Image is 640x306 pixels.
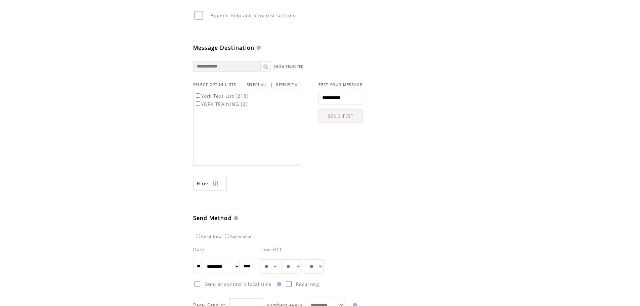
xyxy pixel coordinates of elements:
[193,247,205,253] span: Date
[196,101,200,106] input: YORK TRAINING (0)
[318,82,362,87] span: TEST YOUR MESSAGE
[318,110,363,123] a: SEND TEST
[195,93,249,99] label: York Text List (218)
[247,83,268,87] a: SELECT ALL
[296,281,319,287] span: Recurring
[196,93,200,98] input: York Text List (218)
[275,282,281,286] img: help.gif
[211,12,296,18] span: Append Help and Stop instructions
[276,83,302,87] a: DESELECT ALL
[193,176,227,191] a: Filter
[197,181,209,186] span: Show filters
[255,46,261,50] img: help.gif
[270,82,273,88] span: |
[205,281,272,287] span: Send at contact`s local time
[195,101,248,107] label: YORK TRAINING (0)
[260,247,282,253] span: Time EDT
[193,44,255,51] span: Message Destination
[194,235,222,239] label: Send Now
[223,235,252,239] label: Scheduled
[232,216,238,220] img: help.gif
[193,82,237,87] span: SELECT OPT-IN LISTS
[274,64,304,69] a: SHOW SELECTED
[196,234,200,238] input: Send Now
[212,176,218,191] img: filters.png
[225,234,229,238] input: Scheduled
[193,214,232,222] span: Send Method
